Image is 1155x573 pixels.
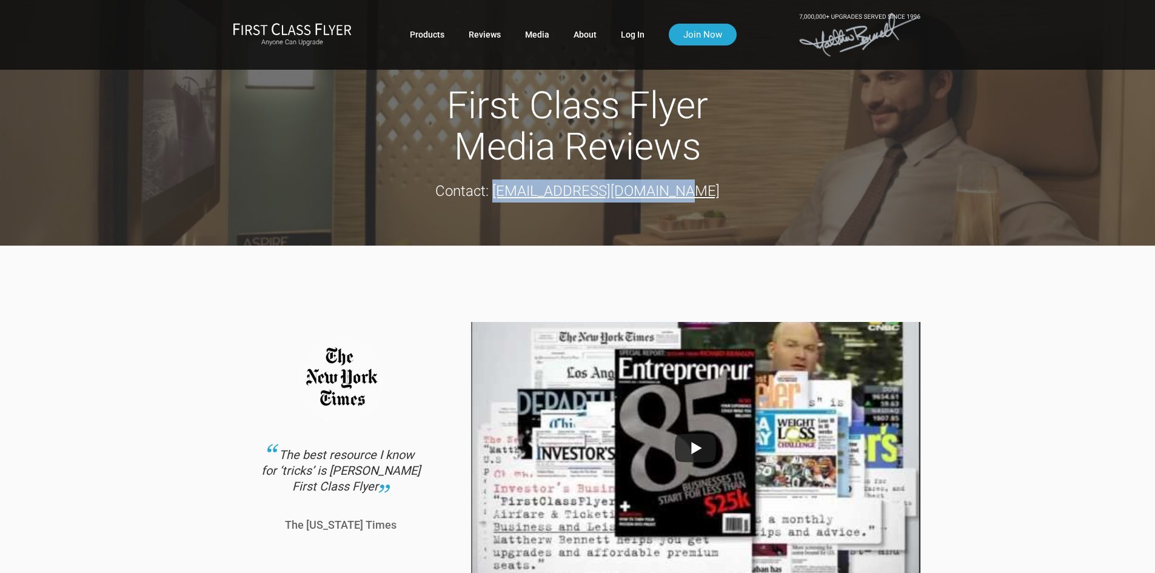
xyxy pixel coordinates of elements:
a: Log In [621,24,644,45]
small: Anyone Can Upgrade [233,38,352,47]
img: First Class Flyer [233,22,352,35]
a: Products [410,24,444,45]
p: The [US_STATE] Times [259,520,423,531]
img: new_york_times_testimonial.png [298,337,384,423]
a: Reviews [469,24,501,45]
a: [EMAIL_ADDRESS][DOMAIN_NAME] [492,183,720,199]
a: Media [525,24,549,45]
a: Join Now [669,24,737,45]
strong: Contact: [435,183,489,199]
a: About [574,24,597,45]
span: First Class Flyer Media Reviews [447,83,708,169]
div: The best resource I know for ‘tricks’ is [PERSON_NAME] First Class Flyer [259,447,423,508]
a: First Class FlyerAnyone Can Upgrade [233,22,352,47]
